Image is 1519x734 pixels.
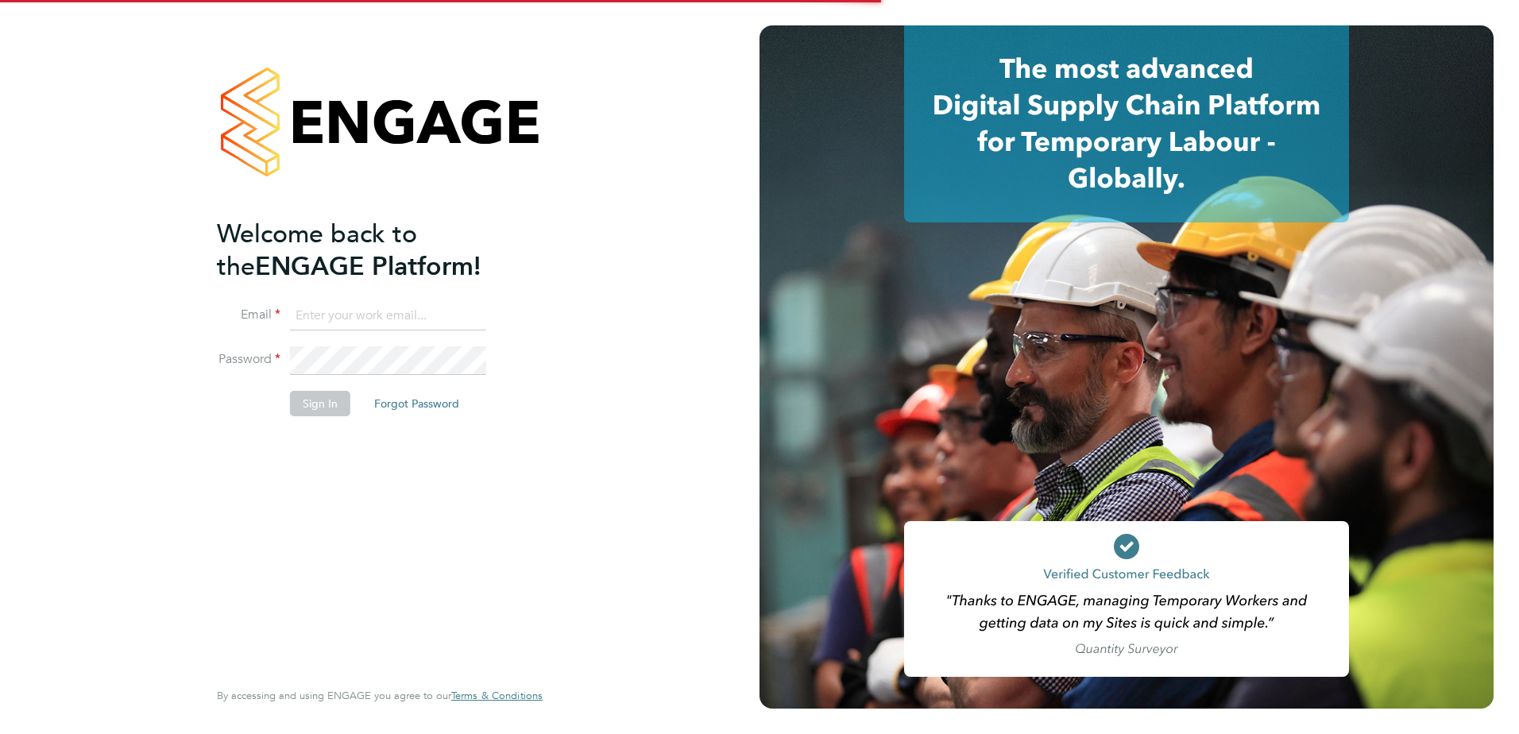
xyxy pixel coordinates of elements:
[290,302,486,330] input: Enter your work email...
[451,690,543,702] a: Terms & Conditions
[290,391,350,416] button: Sign In
[217,218,527,283] h2: ENGAGE Platform!
[217,218,417,282] span: Welcome back to the
[451,689,543,702] span: Terms & Conditions
[217,351,280,368] label: Password
[217,689,543,702] span: By accessing and using ENGAGE you agree to our
[217,307,280,323] label: Email
[361,391,472,416] button: Forgot Password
